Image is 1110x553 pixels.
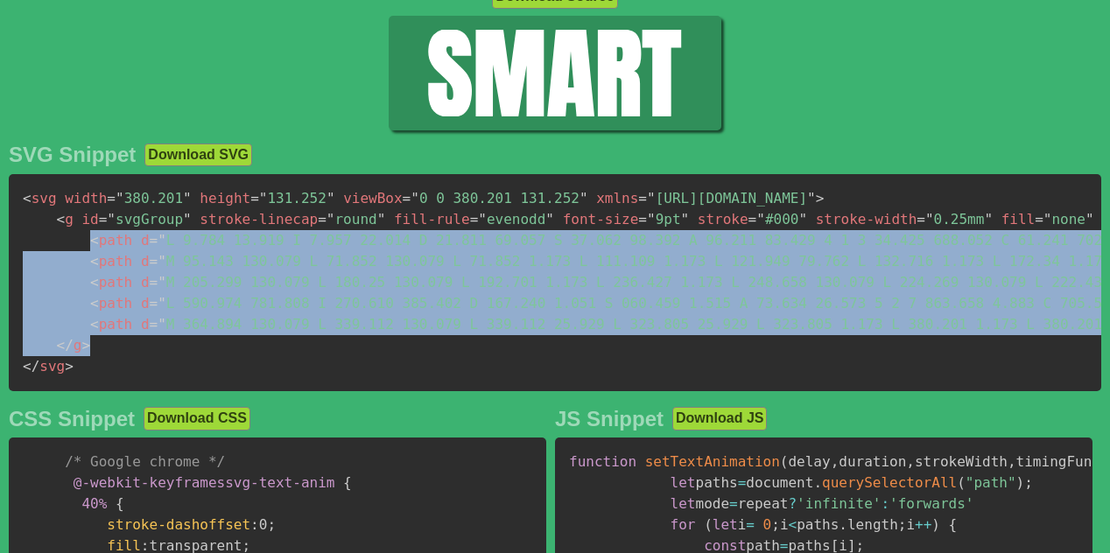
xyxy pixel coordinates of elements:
[822,474,957,491] span: querySelectorAll
[150,274,158,290] span: =
[57,337,74,353] span: </
[671,495,696,512] span: let
[681,211,690,227] span: "
[1043,211,1052,227] span: "
[1008,453,1016,470] span: ,
[158,253,166,269] span: "
[9,407,135,431] h2: CSS Snippet
[81,337,90,353] span: >
[158,274,166,290] span: "
[403,190,588,206] span: 0 0 380.201 131.252
[200,211,318,227] span: stroke-linecap
[343,474,352,491] span: {
[788,495,797,512] span: ?
[318,211,385,227] span: round
[403,190,411,206] span: =
[816,190,825,206] span: >
[141,316,150,332] span: d
[150,295,158,311] span: =
[638,190,815,206] span: [URL][DOMAIN_NAME]
[738,474,747,491] span: =
[158,232,166,248] span: "
[250,516,259,533] span: :
[23,190,57,206] span: svg
[144,407,250,430] button: Download CSS
[638,211,647,227] span: =
[596,190,638,206] span: xmlns
[478,211,487,227] span: "
[250,190,334,206] span: 131.252
[90,295,132,311] span: path
[327,190,335,206] span: "
[672,407,767,430] button: Download JS
[789,516,797,533] span: <
[563,211,639,227] span: font-size
[81,495,107,512] span: 40%
[107,516,250,533] span: stroke-dashoffset
[898,516,907,533] span: ;
[150,232,158,248] span: =
[183,190,192,206] span: "
[90,232,132,248] span: path
[780,453,789,470] span: (
[141,232,150,248] span: d
[470,211,479,227] span: =
[813,474,822,491] span: .
[671,474,696,491] span: let
[90,253,132,269] span: path
[881,495,889,512] span: :
[569,453,636,470] span: function
[756,211,765,227] span: "
[931,516,940,533] span: )
[65,190,107,206] span: width
[949,516,958,533] span: {
[23,190,32,206] span: <
[394,211,470,227] span: fill-rule
[158,295,166,311] span: "
[144,143,252,166] button: Download SVG
[966,474,1016,491] span: "path"
[831,453,840,470] span: ,
[74,474,225,491] span: @-webkit-keyframes
[748,211,807,227] span: #000
[90,316,132,332] span: path
[638,211,689,227] span: 9pt
[250,190,259,206] span: =
[57,211,74,227] span: g
[107,190,191,206] span: 380.201
[671,516,696,533] span: for
[763,516,772,533] span: 0
[713,516,738,533] span: let
[816,211,917,227] span: stroke-width
[116,495,124,512] span: {
[65,358,74,374] span: >
[141,295,150,311] span: d
[545,211,554,227] span: "
[200,190,250,206] span: height
[141,253,150,269] span: d
[645,453,780,470] span: setTextAnimation
[99,211,192,227] span: svgGroup
[771,516,780,533] span: ;
[925,211,934,227] span: "
[141,274,150,290] span: d
[158,316,166,332] span: "
[90,232,99,248] span: <
[90,253,99,269] span: <
[343,190,402,206] span: viewBox
[90,274,99,290] span: <
[698,211,748,227] span: stroke
[23,358,39,374] span: </
[1001,211,1036,227] span: fill
[638,190,647,206] span: =
[116,190,124,206] span: "
[327,211,335,227] span: "
[647,190,656,206] span: "
[183,211,192,227] span: "
[81,211,98,227] span: id
[748,211,757,227] span: =
[90,295,99,311] span: <
[318,211,327,227] span: =
[580,190,588,206] span: "
[798,211,807,227] span: "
